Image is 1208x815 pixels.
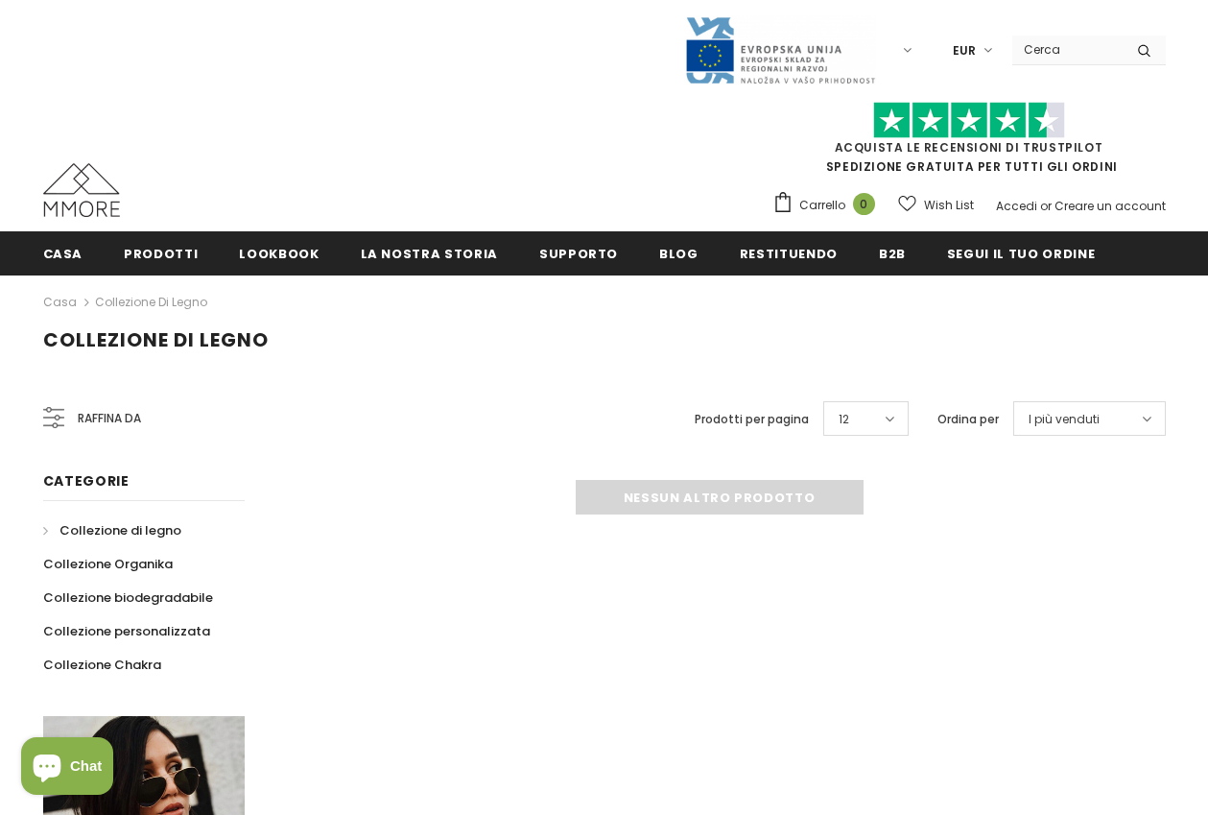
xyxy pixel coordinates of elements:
span: SPEDIZIONE GRATUITA PER TUTTI GLI ORDINI [772,110,1166,175]
a: Collezione Chakra [43,648,161,682]
a: Collezione Organika [43,547,173,581]
input: Search Site [1012,36,1123,63]
span: Segui il tuo ordine [947,245,1095,263]
label: Prodotti per pagina [695,410,809,429]
span: Carrello [799,196,845,215]
a: Collezione di legno [95,294,207,310]
inbox-online-store-chat: Shopify online store chat [15,737,119,800]
a: Collezione personalizzata [43,614,210,648]
a: Blog [659,231,699,275]
span: Raffina da [78,408,141,429]
a: Restituendo [740,231,838,275]
span: 12 [839,410,849,429]
img: Fidati di Pilot Stars [873,102,1065,139]
a: Collezione biodegradabile [43,581,213,614]
span: B2B [879,245,906,263]
span: Collezione biodegradabile [43,588,213,607]
span: or [1040,198,1052,214]
a: Lookbook [239,231,319,275]
a: Creare un account [1054,198,1166,214]
img: Casi MMORE [43,163,120,217]
a: Wish List [898,188,974,222]
span: Categorie [43,471,130,491]
span: Casa [43,245,83,263]
a: Casa [43,291,77,314]
a: Javni Razpis [684,41,876,58]
span: Collezione Organika [43,555,173,573]
a: Carrello 0 [772,191,885,220]
span: Collezione di legno [43,326,269,353]
a: Accedi [996,198,1037,214]
span: EUR [953,41,976,60]
a: Casa [43,231,83,275]
span: Restituendo [740,245,838,263]
a: Collezione di legno [43,514,181,547]
span: I più venduti [1029,410,1100,429]
span: supporto [539,245,618,263]
span: Prodotti [124,245,198,263]
span: Blog [659,245,699,263]
a: Acquista le recensioni di TrustPilot [835,139,1103,156]
a: Prodotti [124,231,198,275]
span: Collezione Chakra [43,656,161,674]
span: Collezione di legno [59,521,181,539]
a: B2B [879,231,906,275]
img: Javni Razpis [684,15,876,85]
a: Segui il tuo ordine [947,231,1095,275]
span: Lookbook [239,245,319,263]
label: Ordina per [937,410,999,429]
a: La nostra storia [361,231,498,275]
span: Collezione personalizzata [43,622,210,640]
span: 0 [853,193,875,215]
span: La nostra storia [361,245,498,263]
a: supporto [539,231,618,275]
span: Wish List [924,196,974,215]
